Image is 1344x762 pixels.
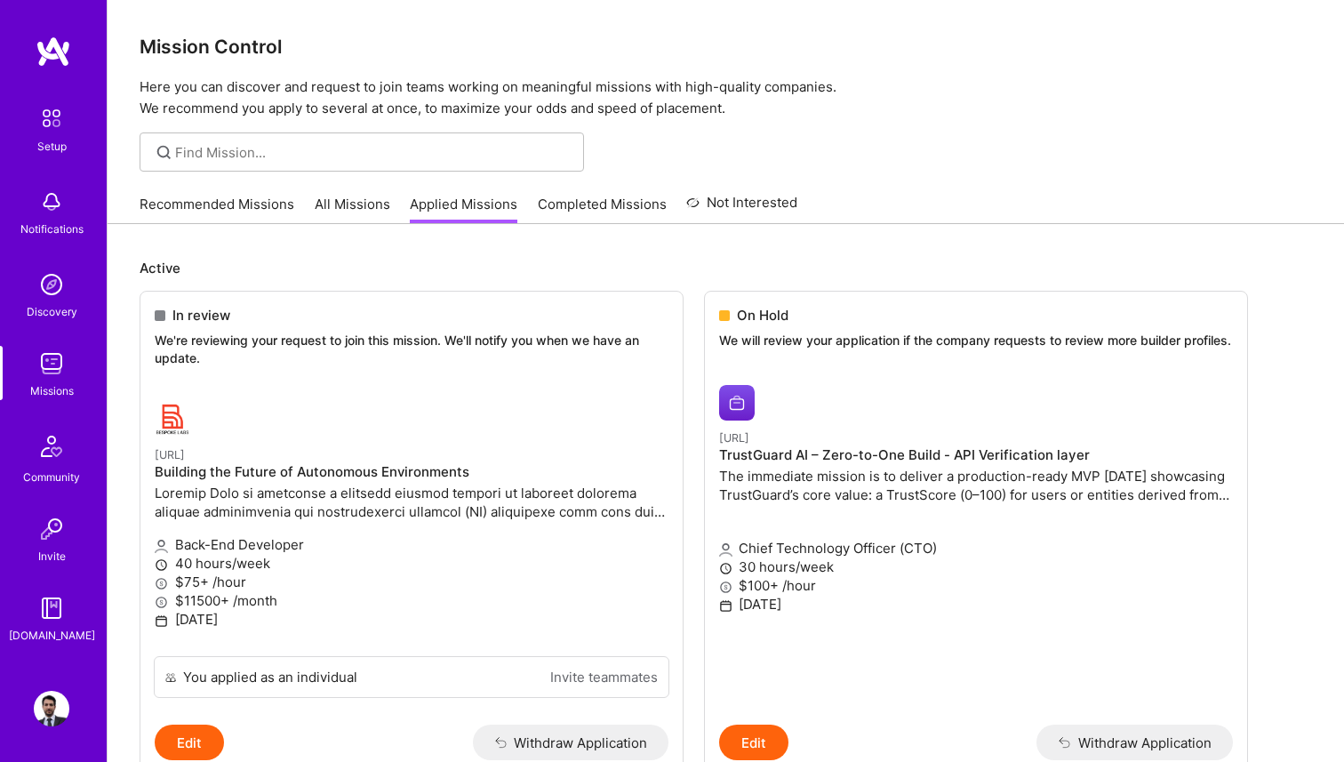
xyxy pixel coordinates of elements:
[719,557,1233,576] p: 30 hours/week
[23,468,80,486] div: Community
[155,577,168,590] i: icon MoneyGray
[155,540,168,553] i: icon Applicant
[183,668,357,686] div: You applied as an individual
[30,425,73,468] img: Community
[140,76,1312,119] p: Here you can discover and request to join teams working on meaningful missions with high-quality ...
[719,576,1233,595] p: $100+ /hour
[154,142,174,163] i: icon SearchGrey
[719,725,788,760] button: Edit
[155,725,224,760] button: Edit
[36,36,71,68] img: logo
[20,220,84,238] div: Notifications
[155,535,668,554] p: Back-End Developer
[155,448,185,461] small: [URL]
[719,595,1233,614] p: [DATE]
[140,36,1312,58] h3: Mission Control
[719,581,732,594] i: icon MoneyGray
[9,626,95,645] div: [DOMAIN_NAME]
[719,599,732,613] i: icon Calendar
[30,381,74,400] div: Missions
[719,562,732,575] i: icon Clock
[719,467,1233,504] p: The immediate mission is to deliver a production-ready MVP [DATE] showcasing TrustGuard’s core va...
[719,385,755,421] img: Trustguard.ai company logo
[719,431,749,445] small: [URL]
[140,195,294,224] a: Recommended Missions
[34,184,69,220] img: bell
[140,388,683,656] a: BespokeLabs.AI company logo[URL]Building the Future of Autonomous EnvironmentsLoremip Dolo si ame...
[34,511,69,547] img: Invite
[719,332,1233,349] p: We will review your application if the company requests to review more builder profiles.
[155,402,190,437] img: BespokeLabs.AI company logo
[140,259,1312,277] p: Active
[155,464,668,480] h4: Building the Future of Autonomous Environments
[538,195,667,224] a: Completed Missions
[1036,725,1233,760] button: Withdraw Application
[27,302,77,321] div: Discovery
[155,573,668,591] p: $75+ /hour
[473,725,669,760] button: Withdraw Application
[175,143,571,162] input: Find Mission...
[705,371,1247,726] a: Trustguard.ai company logo[URL]TrustGuard AI – Zero-to-One Build - API Verification layerThe imme...
[155,554,668,573] p: 40 hours/week
[737,306,788,325] span: On Hold
[155,591,668,610] p: $11500+ /month
[38,547,66,565] div: Invite
[37,137,67,156] div: Setup
[719,539,1233,557] p: Chief Technology Officer (CTO)
[34,346,69,381] img: teamwork
[33,100,70,137] img: setup
[550,668,658,686] a: Invite teammates
[34,691,69,726] img: User Avatar
[155,596,168,609] i: icon MoneyGray
[155,484,668,521] p: Loremip Dolo si ametconse a elitsedd eiusmod tempori ut laboreet dolorema aliquae adminimvenia qu...
[34,267,69,302] img: discovery
[315,195,390,224] a: All Missions
[155,614,168,628] i: icon Calendar
[686,192,797,224] a: Not Interested
[172,306,230,325] span: In review
[29,691,74,726] a: User Avatar
[719,447,1233,463] h4: TrustGuard AI – Zero-to-One Build - API Verification layer
[155,558,168,572] i: icon Clock
[410,195,517,224] a: Applied Missions
[155,610,668,629] p: [DATE]
[155,332,668,366] p: We're reviewing your request to join this mission. We'll notify you when we have an update.
[719,543,732,557] i: icon Applicant
[34,590,69,626] img: guide book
